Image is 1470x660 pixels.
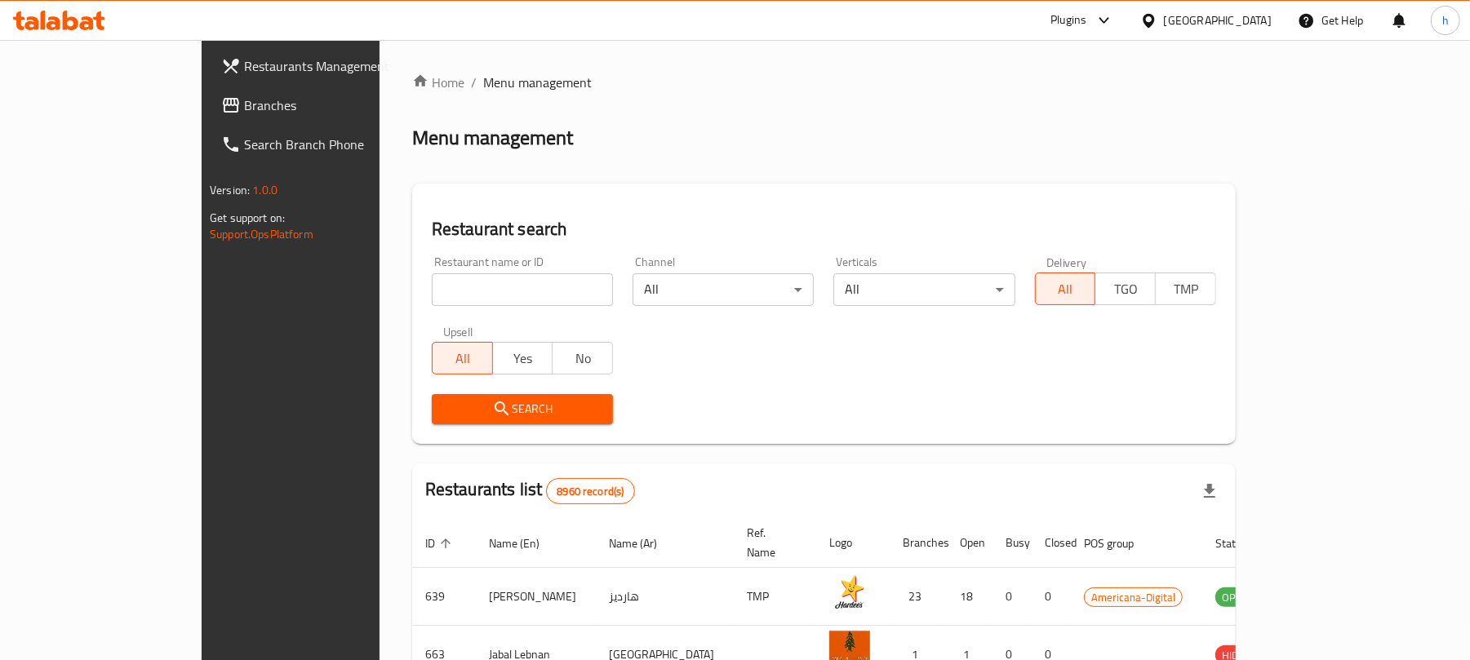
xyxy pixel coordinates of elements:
span: h [1442,11,1449,29]
td: TMP [734,568,816,626]
a: Search Branch Phone [208,125,447,164]
span: TGO [1102,277,1149,301]
span: Search Branch Phone [244,135,434,154]
span: ID [425,534,456,553]
span: 8960 record(s) [547,484,633,499]
span: OPEN [1215,588,1255,607]
span: Status [1215,534,1268,553]
th: Closed [1032,518,1071,568]
button: All [1035,272,1096,305]
input: Search for restaurant name or ID.. [432,273,613,306]
td: 0 [993,568,1032,626]
button: TMP [1155,272,1216,305]
li: / [471,73,477,92]
th: Branches [890,518,947,568]
span: Name (Ar) [609,534,678,553]
div: All [633,273,814,306]
a: Support.OpsPlatform [210,224,313,245]
button: Yes [492,342,553,374]
div: [GEOGRAPHIC_DATA] [1164,11,1272,29]
h2: Restaurants list [425,477,635,504]
span: 1.0.0 [252,179,278,201]
label: Upsell [443,326,473,337]
span: No [559,347,606,370]
img: Hardee's [829,573,870,613]
a: Branches [208,86,447,125]
th: Busy [993,518,1032,568]
span: Search [445,399,600,419]
td: 18 [947,568,993,626]
span: Name (En) [489,534,561,553]
button: Search [432,394,613,424]
td: [PERSON_NAME] [476,568,596,626]
span: Americana-Digital [1085,588,1182,607]
span: All [1042,277,1090,301]
td: هارديز [596,568,734,626]
button: TGO [1095,272,1156,305]
h2: Menu management [412,125,573,151]
label: Delivery [1046,256,1087,268]
span: Get support on: [210,207,285,228]
div: All [833,273,1015,306]
span: Version: [210,179,250,201]
td: 23 [890,568,947,626]
nav: breadcrumb [412,73,1236,92]
th: Logo [816,518,890,568]
span: POS group [1084,534,1155,553]
span: Yes [500,347,547,370]
button: No [552,342,613,374]
span: Restaurants Management [244,56,434,76]
td: 0 [1032,568,1071,626]
div: Plugins [1050,11,1086,30]
div: Total records count [546,478,634,504]
span: TMP [1162,277,1210,301]
span: Menu management [483,73,592,92]
div: Export file [1190,472,1229,511]
th: Open [947,518,993,568]
button: All [432,342,493,374]
h2: Restaurant search [432,217,1216,241]
span: Ref. Name [747,523,797,562]
a: Restaurants Management [208,47,447,86]
span: All [439,347,486,370]
span: Branches [244,95,434,115]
